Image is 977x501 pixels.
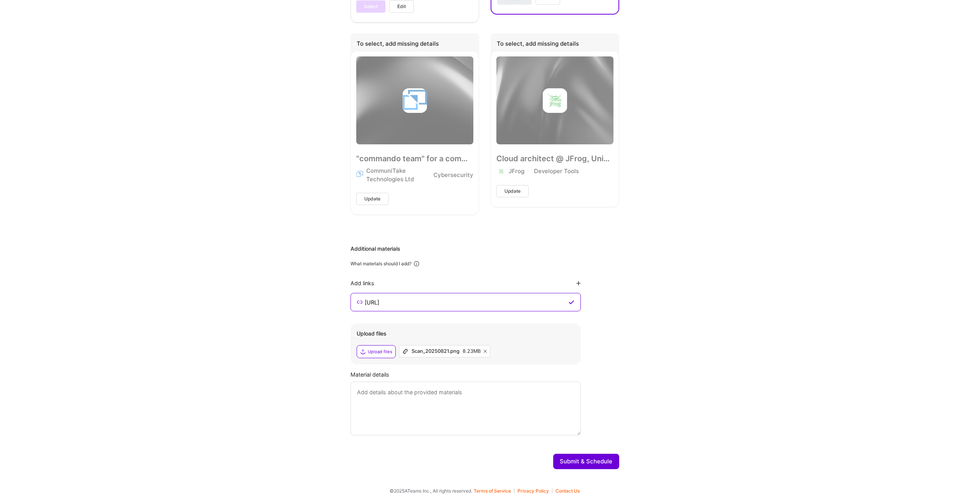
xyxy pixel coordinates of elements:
div: Upload files [368,349,392,355]
button: Contact Us [555,488,580,493]
span: Update [364,195,380,202]
span: Update [504,188,521,195]
div: Add links [350,279,374,287]
i: icon Attachment [402,348,408,354]
input: Enter link [364,298,567,307]
i: icon Info [413,260,420,267]
div: Upload files [357,330,575,337]
span: © 2025 ATeams Inc., All rights reserved. [390,487,472,495]
div: Additional materials [350,245,619,253]
button: Update [356,193,388,205]
i: icon LinkSecondary [357,299,363,305]
div: To select, add missing details [491,33,619,56]
div: What materials should I add? [350,261,412,267]
button: Edit [389,0,414,13]
div: Scan_20250821.png [412,348,460,354]
button: Submit & Schedule [553,454,619,469]
i: icon CheckPurple [569,299,574,305]
i: icon Upload2 [360,349,366,355]
button: Terms of Service [474,488,514,493]
button: Privacy Policy [517,488,552,493]
div: Material details [350,370,619,379]
i: icon PlusBlackFlat [576,281,581,286]
i: icon Close [484,350,487,353]
div: 8.23MB [463,348,481,354]
span: Edit [397,3,406,10]
button: Update [496,185,529,197]
div: To select, add missing details [350,33,479,56]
